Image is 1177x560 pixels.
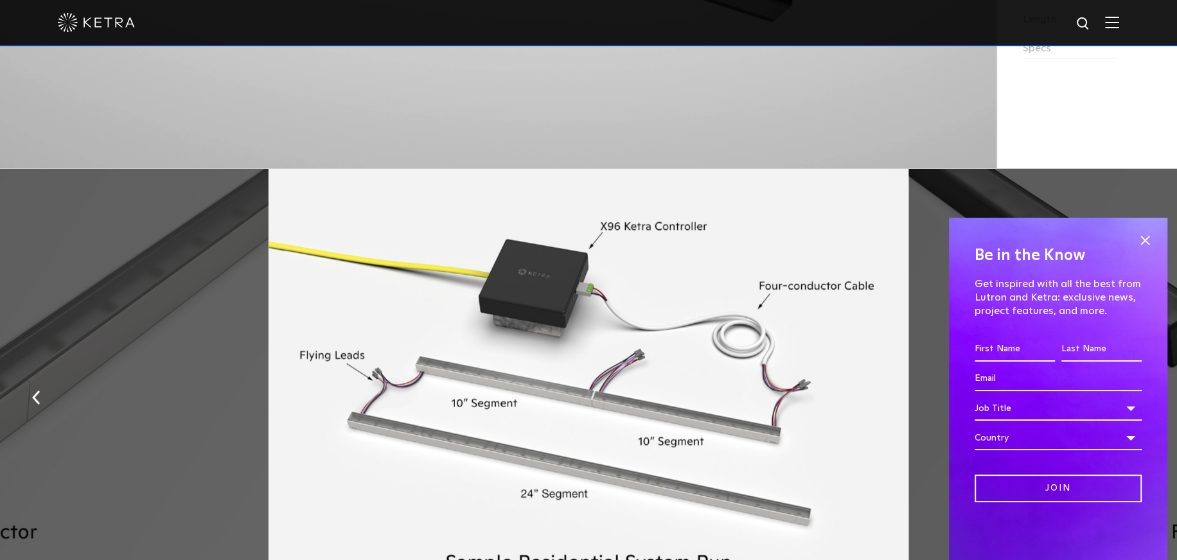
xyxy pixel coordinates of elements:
p: Get inspired with all the best from Lutron and Ketra: exclusive news, project features, and more. [975,277,1142,317]
input: Email [975,367,1142,391]
input: Last Name [1061,337,1142,362]
img: Hamburger%20Nav.svg [1105,16,1119,28]
div: Job Title [975,396,1142,421]
h4: Be in the Know [975,243,1142,268]
div: Country [975,426,1142,450]
img: search icon [1075,16,1092,32]
input: Join [975,475,1142,502]
img: ketra-logo-2019-white [58,13,135,32]
input: First Name [975,337,1055,362]
img: arrow-left-black.svg [32,390,40,405]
